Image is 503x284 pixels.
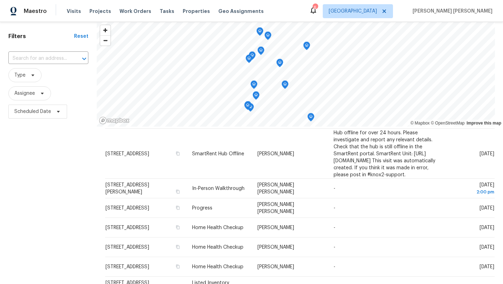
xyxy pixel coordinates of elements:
span: Home Health Checkup [192,245,243,250]
span: [STREET_ADDRESS] [105,225,149,230]
span: Progress [192,206,212,211]
span: In-Person Walkthrough [192,186,245,191]
button: Copy Address [175,244,181,250]
span: Type [14,72,25,79]
div: Map marker [282,80,289,91]
div: Map marker [246,55,253,65]
div: Map marker [256,27,263,38]
span: Properties [183,8,210,15]
div: Map marker [307,113,314,124]
div: Map marker [264,31,271,42]
button: Open [79,54,89,64]
span: [PERSON_NAME] [257,245,294,250]
span: Maestro [24,8,47,15]
span: [STREET_ADDRESS][PERSON_NAME] [105,183,149,194]
span: [PERSON_NAME] [PERSON_NAME] [257,202,294,214]
span: SmartRent Hub Offline [192,151,244,156]
span: - [334,206,335,211]
span: [DATE] [480,245,494,250]
span: - [334,245,335,250]
div: Map marker [276,59,283,70]
span: [STREET_ADDRESS] [105,206,149,211]
span: [DATE] [450,183,494,196]
span: [DATE] [480,225,494,230]
button: Zoom in [100,25,110,35]
span: - [334,264,335,269]
span: [STREET_ADDRESS] [105,245,149,250]
div: Map marker [249,51,256,62]
span: [DATE] [480,264,494,269]
div: Reset [74,33,88,40]
span: Assignee [14,90,35,97]
a: Mapbox [410,121,430,126]
span: Home Health Checkup [192,264,243,269]
h1: Filters [8,33,74,40]
a: Improve this map [467,121,501,126]
span: Projects [89,8,111,15]
span: Home Health Checkup [192,225,243,230]
div: Map marker [253,91,260,102]
span: [PERSON_NAME] [257,264,294,269]
span: [STREET_ADDRESS] [105,264,149,269]
span: Geo Assignments [218,8,264,15]
span: Tasks [160,9,174,14]
a: OpenStreetMap [431,121,465,126]
span: - [334,186,335,191]
div: Map marker [257,47,264,57]
span: Zoom out [100,36,110,45]
button: Copy Address [175,205,181,211]
button: Copy Address [175,189,181,195]
span: [DATE] [480,206,494,211]
input: Search for an address... [8,53,69,64]
span: [PERSON_NAME] [PERSON_NAME] [410,8,493,15]
div: 2:00 pm [450,189,494,196]
span: - [334,225,335,230]
div: 6 [313,4,318,11]
span: [GEOGRAPHIC_DATA] [329,8,377,15]
span: [PERSON_NAME] [PERSON_NAME] [257,183,294,194]
span: Scheduled Date [14,108,51,115]
div: Map marker [250,80,257,91]
canvas: Map [97,22,495,127]
div: Map marker [244,101,251,112]
button: Copy Address [175,224,181,230]
span: [DATE] [480,151,494,156]
span: Work Orders [119,8,151,15]
span: Hub offline for over 24 hours. Please investigate and report any relevant details. Check that the... [334,130,435,177]
span: Visits [67,8,81,15]
div: Map marker [303,42,310,52]
button: Zoom out [100,35,110,45]
button: Copy Address [175,150,181,156]
span: [STREET_ADDRESS] [105,151,149,156]
span: [PERSON_NAME] [257,225,294,230]
a: Mapbox homepage [99,116,130,125]
button: Copy Address [175,263,181,270]
span: [PERSON_NAME] [257,151,294,156]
